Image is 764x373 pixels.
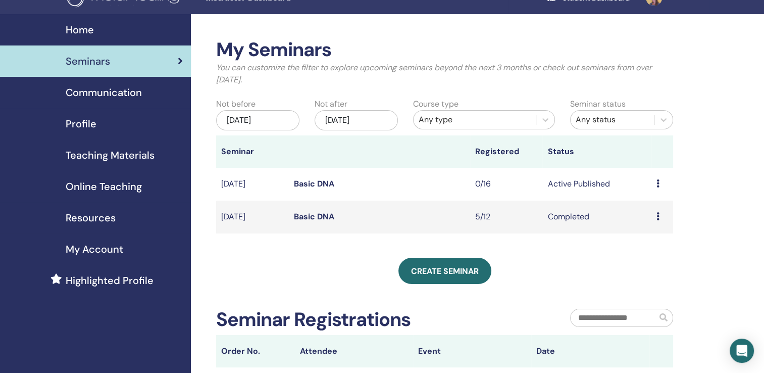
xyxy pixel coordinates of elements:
span: My Account [66,242,123,257]
label: Not before [216,98,256,110]
th: Date [531,335,649,367]
span: Teaching Materials [66,148,155,163]
a: Basic DNA [294,178,334,189]
div: [DATE] [315,110,398,130]
span: Seminars [66,54,110,69]
th: Status [542,135,651,168]
span: Highlighted Profile [66,273,154,288]
th: Attendee [295,335,413,367]
h2: Seminar Registrations [216,308,411,332]
span: Create seminar [411,266,479,276]
th: Registered [470,135,543,168]
td: Active Published [542,168,651,201]
td: [DATE] [216,201,289,234]
span: Resources [66,210,116,225]
span: Home [66,22,94,37]
a: Create seminar [398,258,491,284]
label: Course type [413,98,459,110]
td: Completed [542,201,651,234]
td: 0/16 [470,168,543,201]
div: Any type [419,114,531,126]
td: [DATE] [216,168,289,201]
span: Profile [66,116,96,131]
div: [DATE] [216,110,299,130]
h2: My Seminars [216,38,673,62]
th: Event [413,335,531,367]
label: Not after [315,98,347,110]
div: Open Intercom Messenger [730,339,754,363]
th: Seminar [216,135,289,168]
label: Seminar status [570,98,626,110]
span: Communication [66,85,142,100]
th: Order No. [216,335,295,367]
div: Any status [576,114,649,126]
a: Basic DNA [294,211,334,222]
p: You can customize the filter to explore upcoming seminars beyond the next 3 months or check out s... [216,62,673,86]
span: Online Teaching [66,179,142,194]
td: 5/12 [470,201,543,234]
